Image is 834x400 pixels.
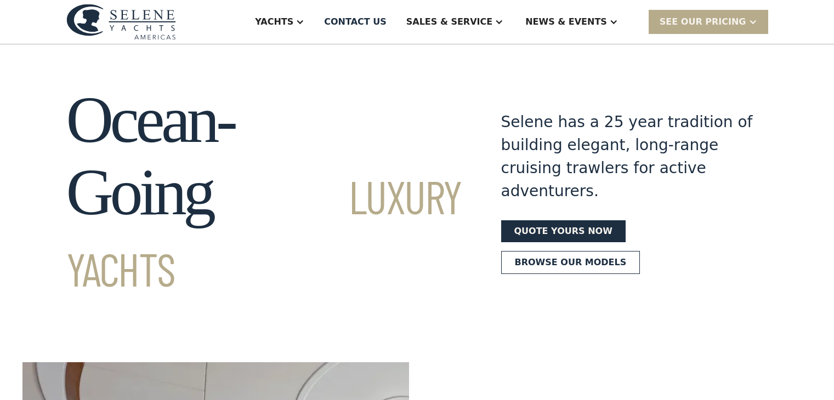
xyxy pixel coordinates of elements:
div: Sales & Service [406,15,492,28]
div: News & EVENTS [525,15,607,28]
div: Contact US [324,15,387,28]
img: logo [66,4,176,39]
span: Luxury Yachts [66,168,462,296]
a: Quote yours now [501,220,626,242]
div: Selene has a 25 year tradition of building elegant, long-range cruising trawlers for active adven... [501,111,753,203]
div: SEE Our Pricing [660,15,746,28]
div: SEE Our Pricing [649,10,768,33]
div: Yachts [255,15,293,28]
a: Browse our models [501,251,640,274]
h1: Ocean-Going [66,84,462,301]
